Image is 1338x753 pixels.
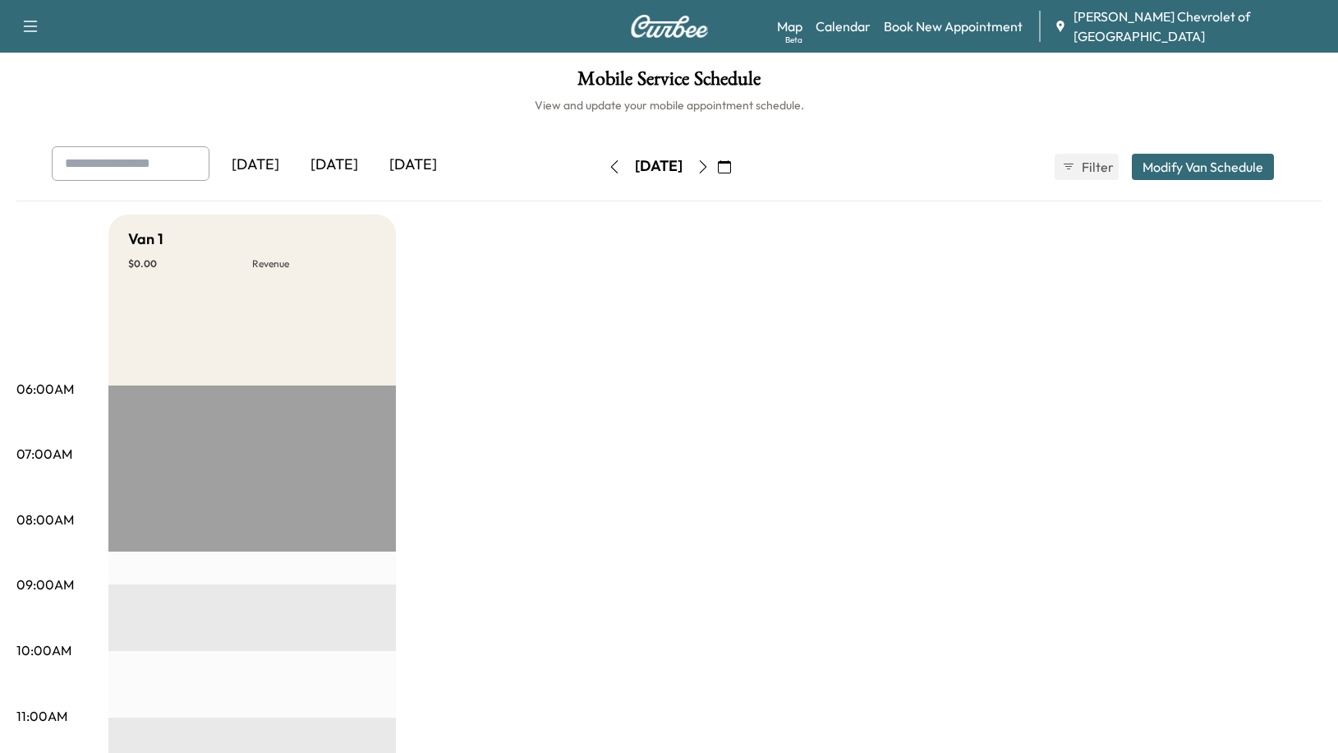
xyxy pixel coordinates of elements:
p: Revenue [252,257,376,270]
div: [DATE] [635,156,683,177]
h6: View and update your mobile appointment schedule. [16,97,1322,113]
p: 10:00AM [16,640,71,660]
a: Book New Appointment [884,16,1023,36]
p: 08:00AM [16,510,74,529]
button: Modify Van Schedule [1132,154,1274,180]
div: [DATE] [295,146,374,184]
img: Curbee Logo [630,15,709,38]
div: Beta [785,34,802,46]
p: 11:00AM [16,706,67,726]
div: [DATE] [216,146,295,184]
div: [DATE] [374,146,453,184]
span: [PERSON_NAME] Chevrolet of [GEOGRAPHIC_DATA] [1074,7,1325,46]
span: Filter [1082,157,1111,177]
p: 09:00AM [16,575,74,594]
a: Calendar [816,16,871,36]
h5: Van 1 [128,228,163,251]
p: $ 0.00 [128,257,252,270]
a: MapBeta [777,16,802,36]
h1: Mobile Service Schedule [16,69,1322,97]
button: Filter [1055,154,1119,180]
p: 06:00AM [16,379,74,399]
p: 07:00AM [16,444,72,464]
